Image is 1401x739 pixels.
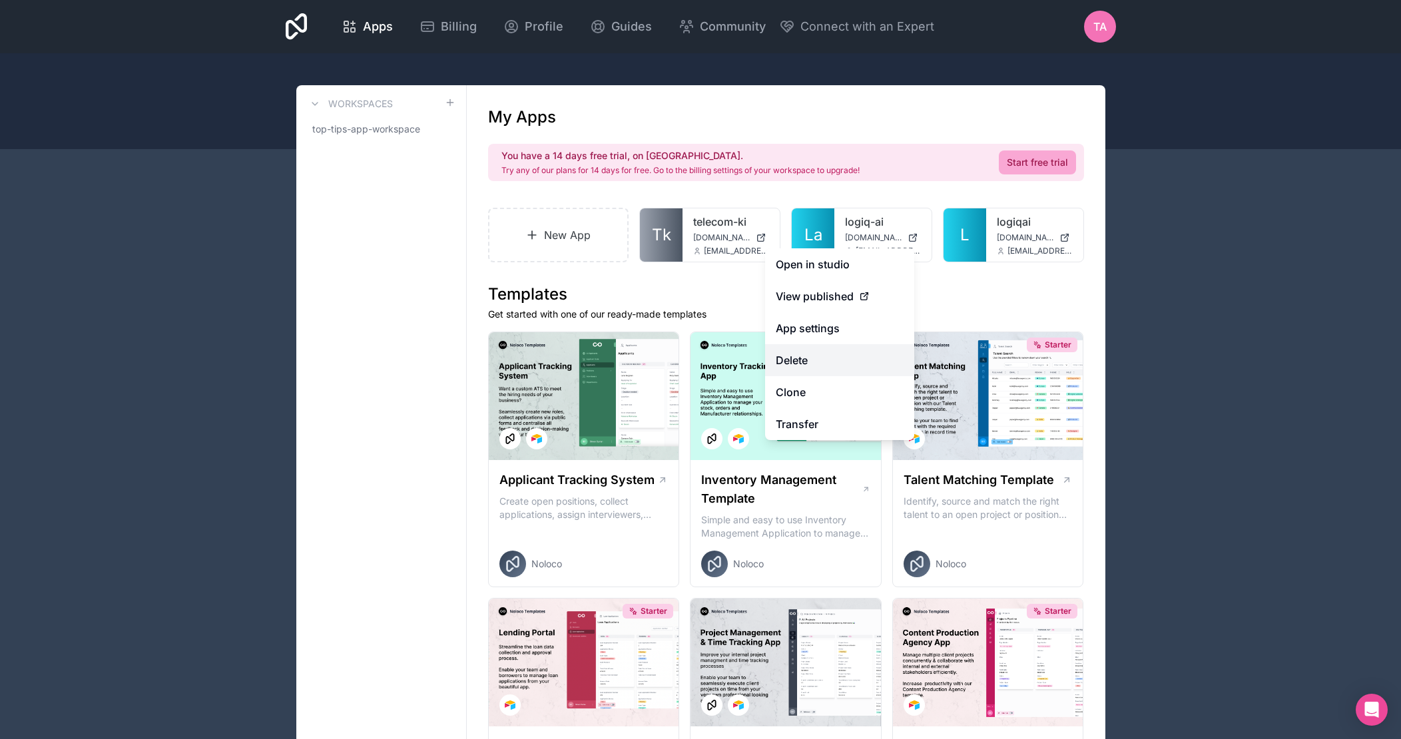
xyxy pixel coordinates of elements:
[1356,694,1388,726] div: Open Intercom Messenger
[700,17,766,36] span: Community
[779,17,934,36] button: Connect with an Expert
[856,246,921,256] span: [EMAIL_ADDRESS][DOMAIN_NAME]
[641,606,667,616] span: Starter
[904,495,1073,521] p: Identify, source and match the right talent to an open project or position with our Talent Matchi...
[693,232,769,243] a: [DOMAIN_NAME]
[488,284,1084,305] h1: Templates
[904,471,1054,489] h1: Talent Matching Template
[488,308,1084,321] p: Get started with one of our ready-made templates
[493,12,574,41] a: Profile
[652,224,671,246] span: Tk
[331,12,404,41] a: Apps
[611,17,652,36] span: Guides
[499,471,655,489] h1: Applicant Tracking System
[531,433,542,444] img: Airtable Logo
[501,165,860,176] p: Try any of our plans for 14 days for free. Go to the billing settings of your workspace to upgrade!
[999,150,1076,174] a: Start free trial
[765,248,914,280] a: Open in studio
[765,376,914,408] a: Clone
[409,12,487,41] a: Billing
[363,17,393,36] span: Apps
[704,246,769,256] span: [EMAIL_ADDRESS][DOMAIN_NAME]
[505,700,515,710] img: Airtable Logo
[733,433,744,444] img: Airtable Logo
[531,557,562,571] span: Noloco
[909,700,920,710] img: Airtable Logo
[997,232,1054,243] span: [DOMAIN_NAME]
[997,214,1073,230] a: logiqai
[765,408,914,440] a: Transfer
[936,557,966,571] span: Noloco
[312,123,420,136] span: top-tips-app-workspace
[307,96,393,112] a: Workspaces
[693,232,750,243] span: [DOMAIN_NAME]
[776,288,854,304] span: View published
[909,433,920,444] img: Airtable Logo
[693,214,769,230] a: telecom-ki
[944,208,986,262] a: L
[733,557,764,571] span: Noloco
[960,224,970,246] span: L
[640,208,683,262] a: Tk
[499,495,669,521] p: Create open positions, collect applications, assign interviewers, centralise candidate feedback a...
[733,700,744,710] img: Airtable Logo
[765,312,914,344] a: App settings
[525,17,563,36] span: Profile
[701,513,870,540] p: Simple and easy to use Inventory Management Application to manage your stock, orders and Manufact...
[765,344,914,376] button: Delete
[488,208,629,262] a: New App
[307,117,455,141] a: top-tips-app-workspace
[441,17,477,36] span: Billing
[1007,246,1073,256] span: [EMAIL_ADDRESS][DOMAIN_NAME]
[488,107,556,128] h1: My Apps
[997,232,1073,243] a: [DOMAIN_NAME]
[792,208,834,262] a: La
[800,17,934,36] span: Connect with an Expert
[579,12,663,41] a: Guides
[328,97,393,111] h3: Workspaces
[845,232,921,243] a: [DOMAIN_NAME]
[765,280,914,312] a: View published
[501,149,860,162] h2: You have a 14 days free trial, on [GEOGRAPHIC_DATA].
[668,12,776,41] a: Community
[1045,340,1071,350] span: Starter
[804,224,822,246] span: La
[845,232,902,243] span: [DOMAIN_NAME]
[1045,606,1071,616] span: Starter
[701,471,861,508] h1: Inventory Management Template
[1093,19,1107,35] span: TA
[845,214,921,230] a: logiq-ai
